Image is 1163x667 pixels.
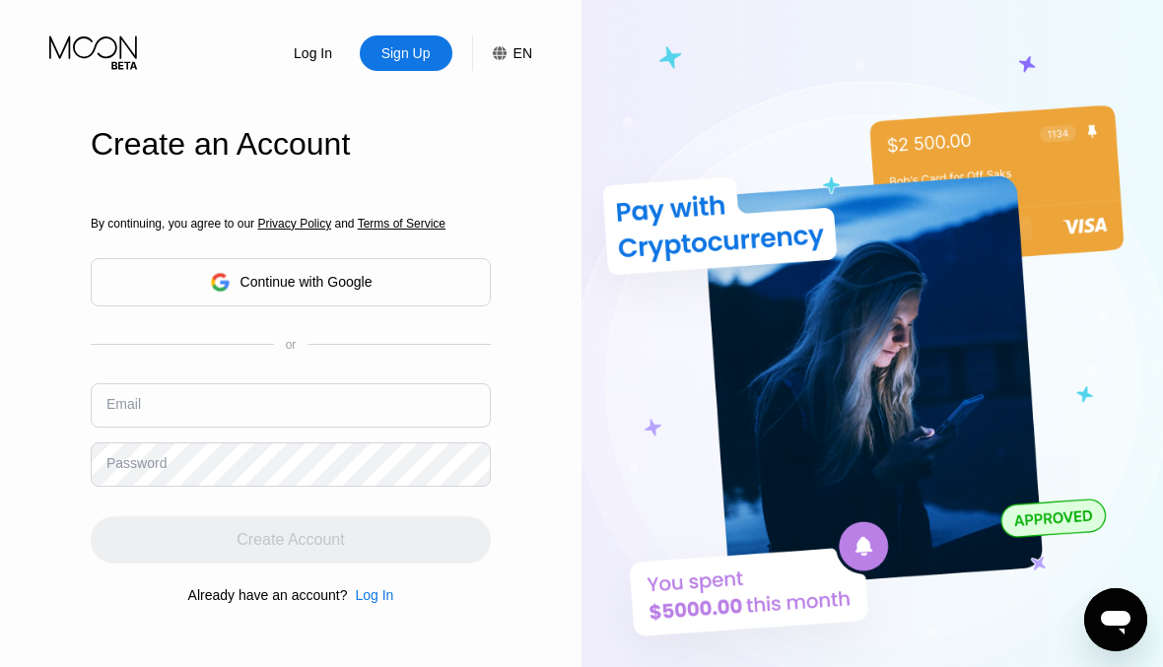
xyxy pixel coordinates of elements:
[379,43,433,63] div: Sign Up
[91,217,491,231] div: By continuing, you agree to our
[1084,588,1147,651] iframe: Button to launch messaging window
[286,338,297,352] div: or
[106,455,167,471] div: Password
[472,35,532,71] div: EN
[91,126,491,163] div: Create an Account
[257,217,331,231] span: Privacy Policy
[267,35,360,71] div: Log In
[91,258,491,306] div: Continue with Google
[188,587,348,603] div: Already have an account?
[106,396,141,412] div: Email
[240,274,373,290] div: Continue with Google
[513,45,532,61] div: EN
[331,217,358,231] span: and
[358,217,445,231] span: Terms of Service
[292,43,334,63] div: Log In
[355,587,393,603] div: Log In
[360,35,452,71] div: Sign Up
[347,587,393,603] div: Log In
